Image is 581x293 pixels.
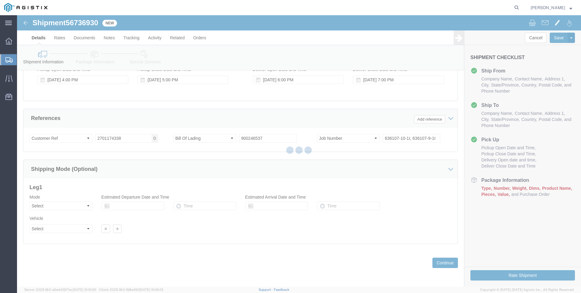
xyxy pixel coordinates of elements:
span: Copyright © [DATE]-[DATE] Agistix Inc., All Rights Reserved [480,287,574,292]
span: Server: 2025.18.0-a0edd1917ac [24,288,96,291]
a: Support [259,288,274,291]
span: Client: 2025.18.0-198a450 [99,288,163,291]
span: [DATE] 10:06:13 [139,288,163,291]
img: logo [4,3,47,12]
span: JJ Bighorse [531,4,565,11]
a: Feedback [274,288,289,291]
span: [DATE] 10:10:00 [73,288,96,291]
button: [PERSON_NAME] [530,4,572,11]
